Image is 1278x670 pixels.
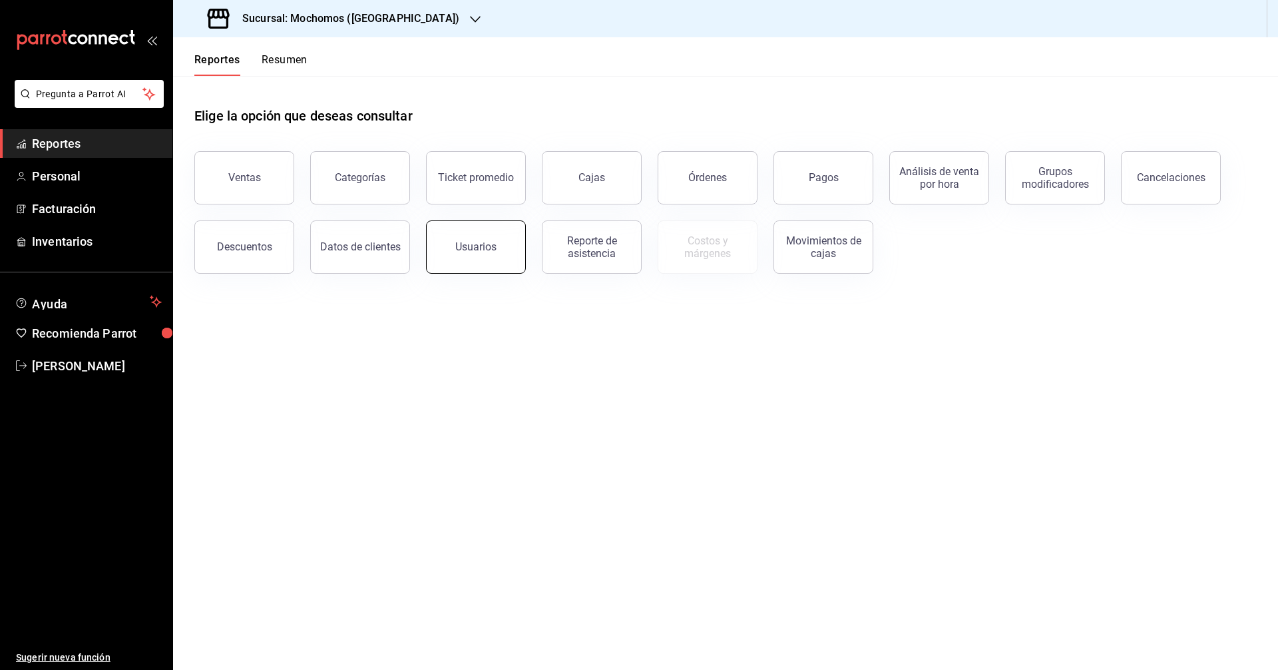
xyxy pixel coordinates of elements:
[194,151,294,204] button: Ventas
[809,171,839,184] div: Pagos
[36,87,143,101] span: Pregunta a Parrot AI
[335,171,385,184] div: Categorías
[578,171,605,184] div: Cajas
[32,294,144,310] span: Ayuda
[1137,171,1205,184] div: Cancelaciones
[898,165,980,190] div: Análisis de venta por hora
[320,240,401,253] div: Datos de clientes
[310,220,410,274] button: Datos de clientes
[542,220,642,274] button: Reporte de asistencia
[32,232,162,250] span: Inventarios
[658,151,757,204] button: Órdenes
[889,151,989,204] button: Análisis de venta por hora
[194,106,413,126] h1: Elige la opción que deseas consultar
[32,167,162,185] span: Personal
[1121,151,1221,204] button: Cancelaciones
[194,53,308,76] div: navigation tabs
[688,171,727,184] div: Órdenes
[773,220,873,274] button: Movimientos de cajas
[194,53,240,76] button: Reportes
[262,53,308,76] button: Resumen
[16,651,162,665] span: Sugerir nueva función
[542,151,642,204] button: Cajas
[426,220,526,274] button: Usuarios
[666,234,749,260] div: Costos y márgenes
[658,220,757,274] button: Contrata inventarios para ver este reporte
[217,240,272,253] div: Descuentos
[773,151,873,204] button: Pagos
[550,234,633,260] div: Reporte de asistencia
[310,151,410,204] button: Categorías
[1005,151,1105,204] button: Grupos modificadores
[438,171,514,184] div: Ticket promedio
[228,171,261,184] div: Ventas
[426,151,526,204] button: Ticket promedio
[455,240,497,253] div: Usuarios
[232,11,459,27] h3: Sucursal: Mochomos ([GEOGRAPHIC_DATA])
[9,97,164,111] a: Pregunta a Parrot AI
[194,220,294,274] button: Descuentos
[32,200,162,218] span: Facturación
[32,135,162,153] span: Reportes
[15,80,164,108] button: Pregunta a Parrot AI
[32,357,162,375] span: [PERSON_NAME]
[1014,165,1096,190] div: Grupos modificadores
[146,35,157,45] button: open_drawer_menu
[782,234,865,260] div: Movimientos de cajas
[32,324,162,342] span: Recomienda Parrot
